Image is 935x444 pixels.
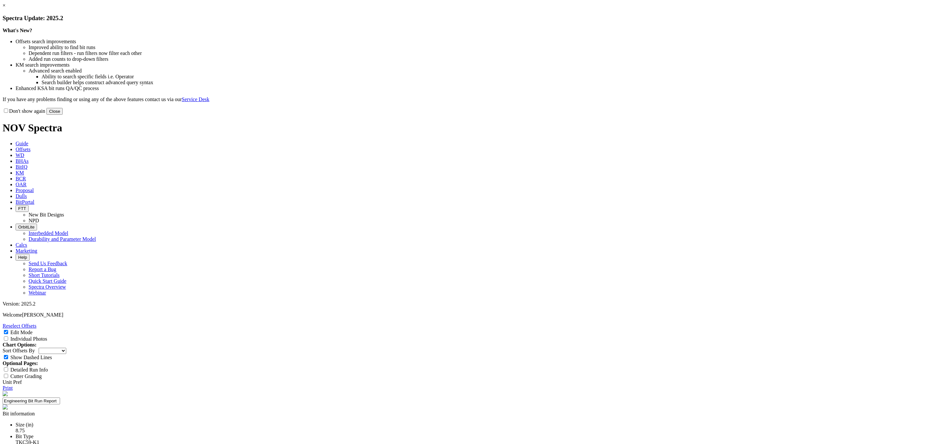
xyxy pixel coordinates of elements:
input: Click to edit report title [3,398,60,404]
button: Close [46,108,63,115]
a: Durability and Parameter Model [29,236,96,242]
img: spectra-logo.8771a380.png [3,404,8,410]
label: Don't show again [3,108,45,114]
span: Proposal [16,188,34,193]
a: Reselect Offsets [3,323,36,329]
span: BitIQ [16,164,27,170]
div: 8.75 [16,428,932,434]
div: Bit information [3,411,932,417]
report-header: 'Engineering Bit Run Report' [3,391,932,411]
a: NPD [29,218,39,223]
a: Quick Start Guide [29,278,66,284]
li: Offsets search improvements [16,39,932,45]
label: Cutter Grading [10,373,42,379]
input: Don't show again [4,109,8,113]
span: Dulls [16,193,27,199]
li: KM search improvements [16,62,932,68]
div: Bit Type [16,434,932,439]
p: Welcome [3,312,932,318]
a: Report a Bug [29,267,56,272]
a: Print [3,385,13,391]
a: Interbedded Model [29,230,68,236]
a: Webinar [29,290,46,295]
span: Calcs [16,242,27,248]
a: Short Tutorials [29,272,60,278]
span: WD [16,152,24,158]
li: Enhanced KSA bit runs QA/QC process [16,85,932,91]
label: Individual Photos [10,336,47,342]
div: Version: 2025.2 [3,301,932,307]
a: × [3,3,6,8]
label: Sort Offsets By [3,348,35,353]
span: Marketing [16,248,37,254]
h1: NOV Spectra [3,122,932,134]
a: Send Us Feedback [29,261,67,266]
span: BCR [16,176,26,181]
li: Dependent run filters - run filters now filter each other [29,50,932,56]
strong: Chart Options: [3,342,36,347]
span: OrbitLite [18,225,34,229]
a: New Bit Designs [29,212,64,217]
label: Detailed Run Info [10,367,48,372]
li: Improved ability to find bit runs [29,45,932,50]
strong: What's New? [3,28,32,33]
a: Spectra Overview [29,284,66,290]
label: Show Dashed Lines [10,355,52,360]
span: FTT [18,206,26,211]
span: Offsets [16,147,31,152]
span: KM [16,170,24,176]
span: OAR [16,182,27,187]
p: If you have any problems finding or using any of the above features contact us via our [3,97,932,102]
li: Advanced search enabled [29,68,932,74]
a: Unit Pref [3,379,22,385]
li: Search builder helps construct advanced query syntax [42,80,932,85]
li: Added run counts to drop-down filters [29,56,932,62]
div: Size (in) [16,422,932,428]
span: Help [18,255,27,260]
img: NOV_WT_RH_Logo_Vert_RGB_F.d63d51a4.png [3,391,8,396]
label: Edit Mode [10,330,32,335]
li: Ability to search specific fields i.e. Operator [42,74,932,80]
span: Guide [16,141,28,146]
strong: Optional Pages: [3,360,38,366]
span: [PERSON_NAME] [22,312,63,318]
span: BHAs [16,158,29,164]
span: BitPortal [16,199,34,205]
a: Service Desk [182,97,209,102]
h3: Spectra Update: 2025.2 [3,15,932,22]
